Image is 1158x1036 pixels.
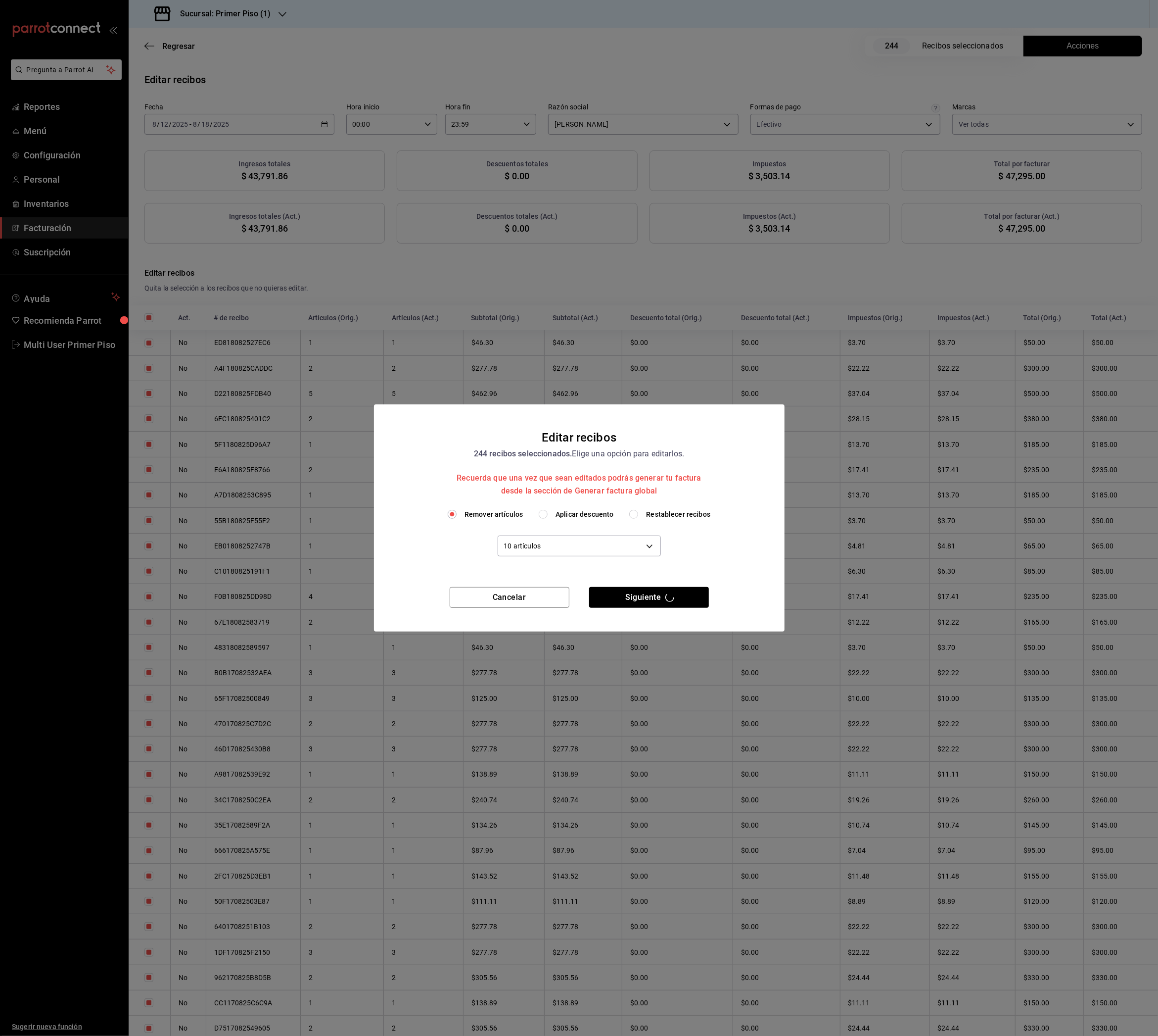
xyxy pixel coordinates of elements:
span: Restablecer recibos [646,509,710,520]
span: Remover artículos [464,509,523,520]
div: Recuerda que una vez que sean editados podrás generar tu factura desde la sección de Generar fact... [448,472,710,497]
button: Siguiente [589,587,709,608]
div: Elige una opción para editarlos. [448,447,710,497]
button: Cancelar [450,587,569,608]
div: editionType [386,509,773,520]
strong: 244 recibos seleccionados. [474,449,572,458]
div: Editar recibos [542,428,616,447]
span: Aplicar descuento [556,509,613,520]
div: 10 artículos [498,536,661,556]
